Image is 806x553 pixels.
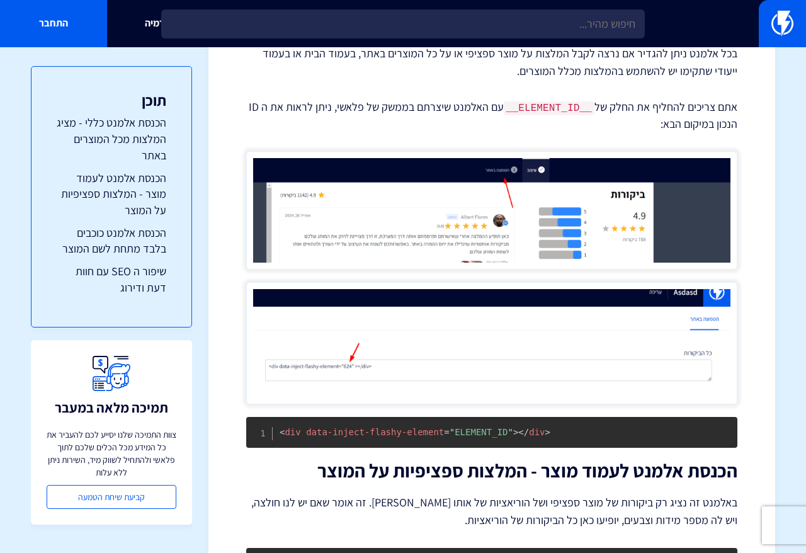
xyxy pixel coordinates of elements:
[545,427,550,437] span: >
[246,494,737,529] p: באלמנט זה נציג רק ביקורות של מוצר ספציפי ושל הוריאציות של אותו [PERSON_NAME]. זה אומר שאם יש לנו ...
[450,427,455,437] span: "
[444,427,449,437] span: =
[306,427,444,437] span: data-inject-flashy-element
[504,101,594,115] code: __ELEMENT_ID__
[57,115,166,163] a: הכנסת אלמנט כללי - מציג המלצות מכל המוצרים באתר
[246,460,737,481] h2: הכנסת אלמנט לעמוד מוצר - המלצות ספציפיות על המוצר
[280,427,285,437] span: <
[444,427,513,437] span: ELEMENT_ID
[518,427,529,437] span: </
[57,92,166,108] h3: תוכן
[518,427,545,437] span: div
[513,427,518,437] span: >
[57,263,166,295] a: שיפור ה SEO עם חוות דעת ודירוג
[55,400,168,415] h3: תמיכה מלאה במעבר
[246,99,737,132] p: אתם צריכים להחליף את החלק של עם האלמנט שיצרתם בממשק של פלאשי, ניתן לראות את ה ID הנכון במיקום הבא:
[57,170,166,219] a: הכנסת אלמנט לעמוד מוצר - המלצות ספציפיות על המוצר
[246,45,737,80] p: בכל אלמנט ניתן להגדיר אם נרצה לקבל המלצות על מוצר ספציפי או על כל המוצרים באתר, בעמוד הבית או בעמ...
[161,9,645,38] input: חיפוש מהיר...
[47,485,176,509] a: קביעת שיחת הטמעה
[47,428,176,479] p: צוות התמיכה שלנו יסייע לכם להעביר את כל המידע מכל הכלים שלכם לתוך פלאשי ולהתחיל לשווק מיד, השירות...
[508,427,513,437] span: "
[57,225,166,257] a: הכנסת אלמנט כוכבים בלבד מתחת לשם המוצר
[280,427,301,437] span: div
